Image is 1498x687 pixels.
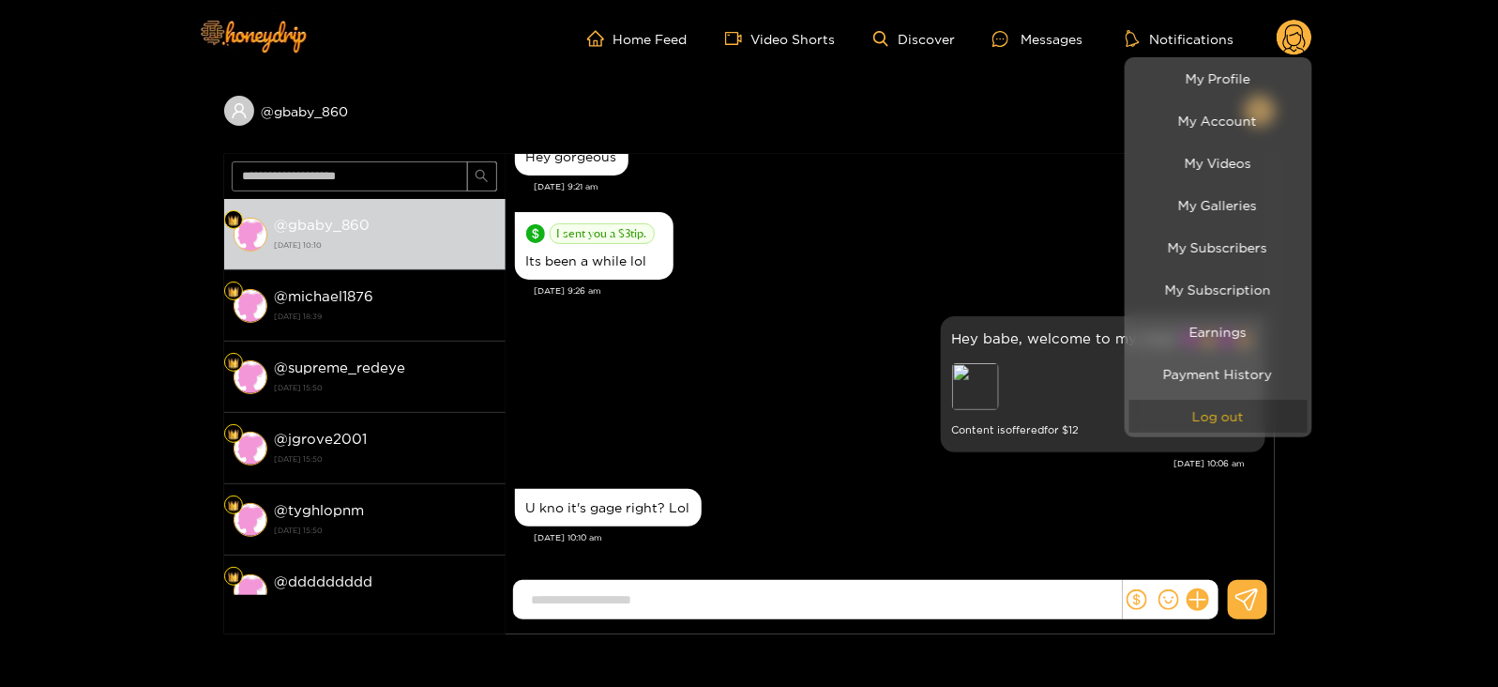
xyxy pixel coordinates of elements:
[1129,358,1308,390] a: Payment History
[1129,62,1308,95] a: My Profile
[1129,231,1308,264] a: My Subscribers
[1129,189,1308,221] a: My Galleries
[1129,273,1308,306] a: My Subscription
[1129,315,1308,348] a: Earnings
[1129,400,1308,433] button: Log out
[1129,104,1308,137] a: My Account
[1129,146,1308,179] a: My Videos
